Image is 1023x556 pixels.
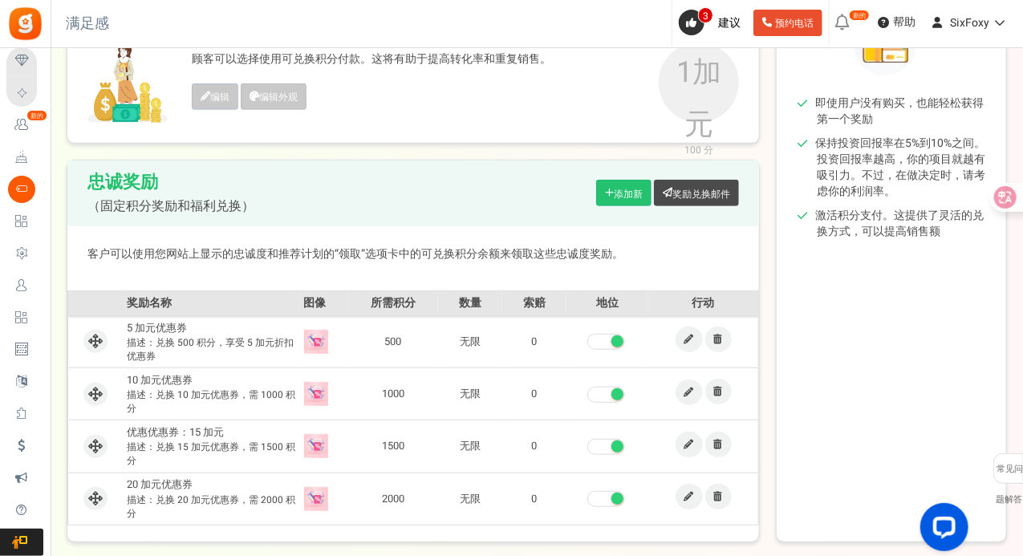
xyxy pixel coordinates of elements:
[128,477,193,493] font: 20 加元优惠券
[692,294,715,311] font: 行动
[705,484,732,509] a: 消除
[705,379,732,404] a: 消除
[676,51,721,146] font: 1加元
[703,9,708,23] font: 3
[853,11,866,20] font: 新的
[210,90,229,104] font: 编辑
[87,197,254,216] font: （固定积分奖励和福利兑换）
[128,388,156,402] font: 描述：
[676,484,703,509] a: 编辑
[532,334,538,349] font: 0
[460,439,481,454] font: 无限
[532,439,538,454] font: 0
[30,112,43,120] font: 新的
[460,386,481,401] font: 无限
[676,432,703,457] a: 编辑
[705,327,732,352] a: 消除
[684,143,713,157] font: 100 分
[950,14,989,31] font: SixFoxy
[871,10,922,35] a: 帮助
[87,43,168,123] img: 使用积分支付
[304,294,327,311] font: 图像
[679,10,747,35] a: 3 建议
[259,90,298,104] font: 编辑外观
[304,434,328,458] img: 报酬
[128,424,225,440] font: 优惠优惠券：15 加元
[753,10,822,36] a: 预约电话
[718,14,741,31] font: 建议
[66,13,109,34] font: 满足感
[128,493,156,507] font: 描述：
[523,294,546,311] font: 索赔
[304,382,328,406] img: 报酬
[532,386,538,401] font: 0
[304,487,328,511] img: 报酬
[128,372,193,388] font: 10 加元优惠券
[371,294,416,311] font: 所需积分
[128,320,188,335] font: 5 加元优惠券
[676,379,703,405] a: 编辑
[128,440,156,454] font: 描述：
[192,83,238,110] a: 编辑
[384,334,401,349] font: 500
[382,386,404,401] font: 1000
[87,169,158,195] font: 忠诚奖励
[192,51,551,67] font: 顾客可以选择使用可兑换积分付款。这将有助于提高转化率和重复销售。
[459,294,481,311] font: 数量
[614,186,643,201] font: 添加新
[128,388,296,416] font: 兑换 10 加元优惠券，需 1000 积分
[128,493,296,521] font: 兑换 20 加元优惠券，需 2000 积分
[460,491,481,506] font: 无限
[128,294,173,311] font: 奖励名称
[87,246,623,262] font: 客户可以使用您网站上显示的忠诚度和推荐计划的“领取”选项卡中的可兑换积分余额来领取这些忠诚度奖励。
[128,335,156,350] font: 描述：
[532,491,538,506] font: 0
[676,327,703,352] a: 编辑
[815,95,984,128] font: 即使用户没有购买，也能轻松获得第一个奖励
[815,135,985,200] font: 保持投资回报率在5%到10%之间。投资回报率越高，你的项目就越有吸引力。不过，在做决定时，请考虑你的利润率。
[241,83,306,110] a: 编辑外观
[893,14,915,30] font: 帮助
[672,186,730,201] font: 奖励兑换邮件
[815,207,984,240] font: 激活积分支付。这提供了灵活的兑换方式，可以提高销售额
[775,16,814,30] font: 预约电话
[705,432,732,457] a: 消除
[128,440,296,468] font: 兑换 15 加元优惠券，需 1500 积分
[654,180,739,206] a: 奖励兑换邮件
[304,330,328,354] img: 报酬
[382,439,404,454] font: 1500
[460,334,481,349] font: 无限
[382,491,404,506] font: 2000
[128,335,294,363] font: 兑换 500 积分，享受 5 加元折扣优惠券
[6,112,43,139] a: 新的
[7,6,43,42] img: 满足感
[596,180,652,206] a: 添加新
[596,294,619,311] font: 地位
